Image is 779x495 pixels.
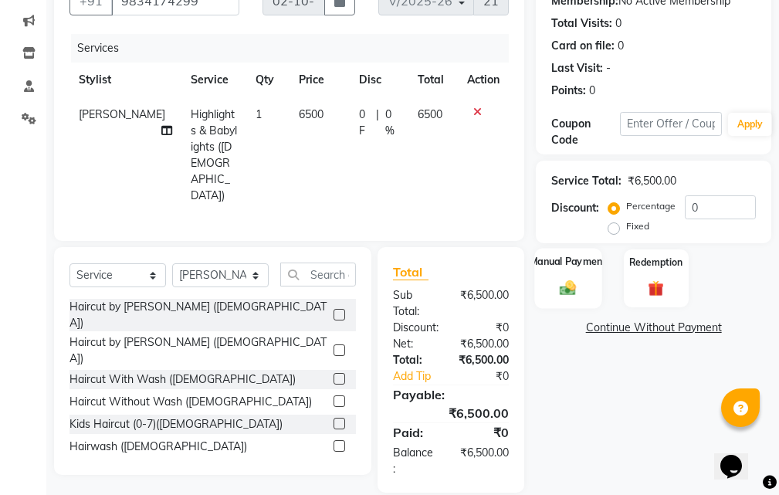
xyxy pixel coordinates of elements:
div: Haircut With Wash ([DEMOGRAPHIC_DATA]) [69,371,296,388]
span: Highlights & Babylights ([DEMOGRAPHIC_DATA]) [191,107,237,202]
span: | [376,107,379,139]
div: Hairwash ([DEMOGRAPHIC_DATA]) [69,439,247,455]
button: Apply [728,113,772,136]
div: Service Total: [551,173,622,189]
a: Continue Without Payment [539,320,768,336]
div: ₹6,500.00 [381,404,520,422]
div: Total: [381,352,447,368]
label: Fixed [626,219,649,233]
div: 0 [589,83,595,99]
div: Haircut by [PERSON_NAME] ([DEMOGRAPHIC_DATA]) [69,299,327,331]
div: Discount: [381,320,451,336]
div: - [606,60,611,76]
div: ₹6,500.00 [449,445,520,477]
div: 0 [618,38,624,54]
div: ₹0 [451,423,520,442]
span: 6500 [418,107,442,121]
input: Search or Scan [280,263,356,286]
div: ₹0 [462,368,520,385]
th: Service [181,63,246,97]
div: ₹0 [451,320,520,336]
img: _gift.svg [643,279,669,298]
div: Net: [381,336,449,352]
span: 1 [256,107,262,121]
th: Disc [350,63,408,97]
th: Stylist [69,63,181,97]
span: 6500 [299,107,323,121]
div: 0 [615,15,622,32]
span: 0 % [385,107,399,139]
div: Kids Haircut (0-7)([DEMOGRAPHIC_DATA]) [69,416,283,432]
iframe: chat widget [714,433,764,480]
input: Enter Offer / Coupon Code [620,112,722,136]
div: Points: [551,83,586,99]
div: Services [71,34,520,63]
span: Total [393,264,428,280]
a: Add Tip [381,368,462,385]
th: Total [408,63,458,97]
span: [PERSON_NAME] [79,107,165,121]
th: Qty [246,63,290,97]
div: ₹6,500.00 [449,336,520,352]
div: Coupon Code [551,116,619,148]
div: Sub Total: [381,287,449,320]
div: Haircut Without Wash ([DEMOGRAPHIC_DATA]) [69,394,312,410]
div: ₹6,500.00 [628,173,676,189]
div: Total Visits: [551,15,612,32]
div: Paid: [381,423,451,442]
div: Discount: [551,200,599,216]
div: Balance : [381,445,449,477]
label: Percentage [626,199,676,213]
label: Manual Payment [530,254,607,269]
div: Payable: [381,385,520,404]
div: ₹6,500.00 [449,287,520,320]
div: ₹6,500.00 [447,352,520,368]
div: Card on file: [551,38,615,54]
div: Haircut by [PERSON_NAME] ([DEMOGRAPHIC_DATA]) [69,334,327,367]
th: Action [458,63,509,97]
div: Last Visit: [551,60,603,76]
img: _cash.svg [555,279,581,297]
th: Price [290,63,350,97]
span: 0 F [359,107,371,139]
label: Redemption [629,256,682,270]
